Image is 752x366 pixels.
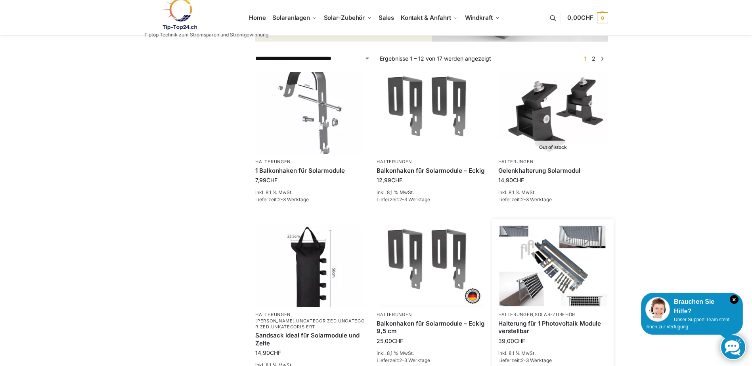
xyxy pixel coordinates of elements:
[377,159,412,164] a: Halterungen
[535,312,575,317] a: Solar-Zubehör
[255,54,370,63] select: Shop-Reihenfolge
[730,295,739,304] i: Schließen
[465,14,493,21] span: Windkraft
[498,350,608,357] p: inkl. 8,1 % MwSt.
[278,196,309,202] span: 2-3 Werktage
[579,54,608,63] nav: Produkt-Seitennummerierung
[266,177,277,183] span: CHF
[255,177,277,183] bdi: 7,99
[377,189,486,196] p: inkl. 8,1 % MwSt.
[296,318,337,324] a: Uncategorized
[272,14,310,21] span: Solaranlagen
[377,177,402,183] bdi: 12,99
[498,167,608,175] a: Gelenkhalterung Solarmodul
[271,324,316,330] a: Unkategorisiert
[582,55,588,62] span: Seite 1
[498,72,608,154] img: Gelenkhalterung Solarmodul
[498,312,534,317] a: Halterungen
[255,196,309,202] span: Lieferzeit:
[324,14,365,21] span: Solar-Zubehör
[567,14,593,21] span: 0,00
[377,196,430,202] span: Lieferzeit:
[255,312,365,330] p: , , , ,
[377,312,412,317] a: Halterungen
[391,177,402,183] span: CHF
[514,337,525,344] span: CHF
[255,189,365,196] p: inkl. 8,1 % MwSt.
[255,159,291,164] a: Halterungen
[399,357,430,363] span: 2-3 Werktage
[255,167,365,175] a: 1 Balkonhaken für Solarmodule
[498,189,608,196] p: inkl. 8,1 % MwSt.
[255,332,365,347] a: Sandsack ideal für Solarmodule und Zelte
[521,357,552,363] span: 2-3 Werktage
[379,14,394,21] span: Sales
[498,320,608,335] a: Halterung für 1 Photovoltaik Module verstellbar
[255,312,291,317] a: Halterungen
[255,72,365,154] img: Balkonhaken für runde Handläufe
[401,14,451,21] span: Kontakt & Anfahrt
[270,349,281,356] span: CHF
[377,167,486,175] a: Balkonhaken für Solarmodule – Eckig
[645,297,739,316] div: Brauchen Sie Hilfe?
[581,14,593,21] span: CHF
[255,318,295,324] a: [PERSON_NAME]
[377,72,486,154] img: Balkonhaken für Solarmodule - Eckig
[645,297,670,322] img: Customer service
[255,349,281,356] bdi: 14,90
[645,317,729,330] span: Unser Support-Team steht Ihnen zur Verfügung
[377,320,486,335] a: Balkonhaken für Solarmodule – Eckig 9,5 cm
[377,225,486,307] img: Balkonhaken eckig
[498,312,608,318] p: ,
[498,72,608,154] a: Out of stockGelenkhalterung Solarmodul
[255,225,365,307] img: Sandsäcke zu Beschwerung Camping, Schirme, Pavilions-Solarmodule
[498,337,525,344] bdi: 39,00
[498,177,524,183] bdi: 14,90
[599,54,605,63] a: →
[590,55,597,62] a: Seite 2
[392,337,403,344] span: CHF
[498,159,534,164] a: Halterungen
[513,177,524,183] span: CHF
[399,196,430,202] span: 2-3 Werktage
[377,337,403,344] bdi: 25,00
[144,32,268,37] p: Tiptop Technik zum Stromsparen und Stromgewinnung
[377,357,430,363] span: Lieferzeit:
[597,12,608,23] span: 0
[377,350,486,357] p: inkl. 8,1 % MwSt.
[498,196,552,202] span: Lieferzeit:
[567,6,608,30] a: 0,00CHF 0
[521,196,552,202] span: 2-3 Werktage
[380,54,491,63] p: Ergebnisse 1 – 12 von 17 werden angezeigt
[498,357,552,363] span: Lieferzeit:
[255,318,364,330] a: Uncategorized
[499,226,607,306] img: Halterung für 1 Photovoltaik Module verstellbar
